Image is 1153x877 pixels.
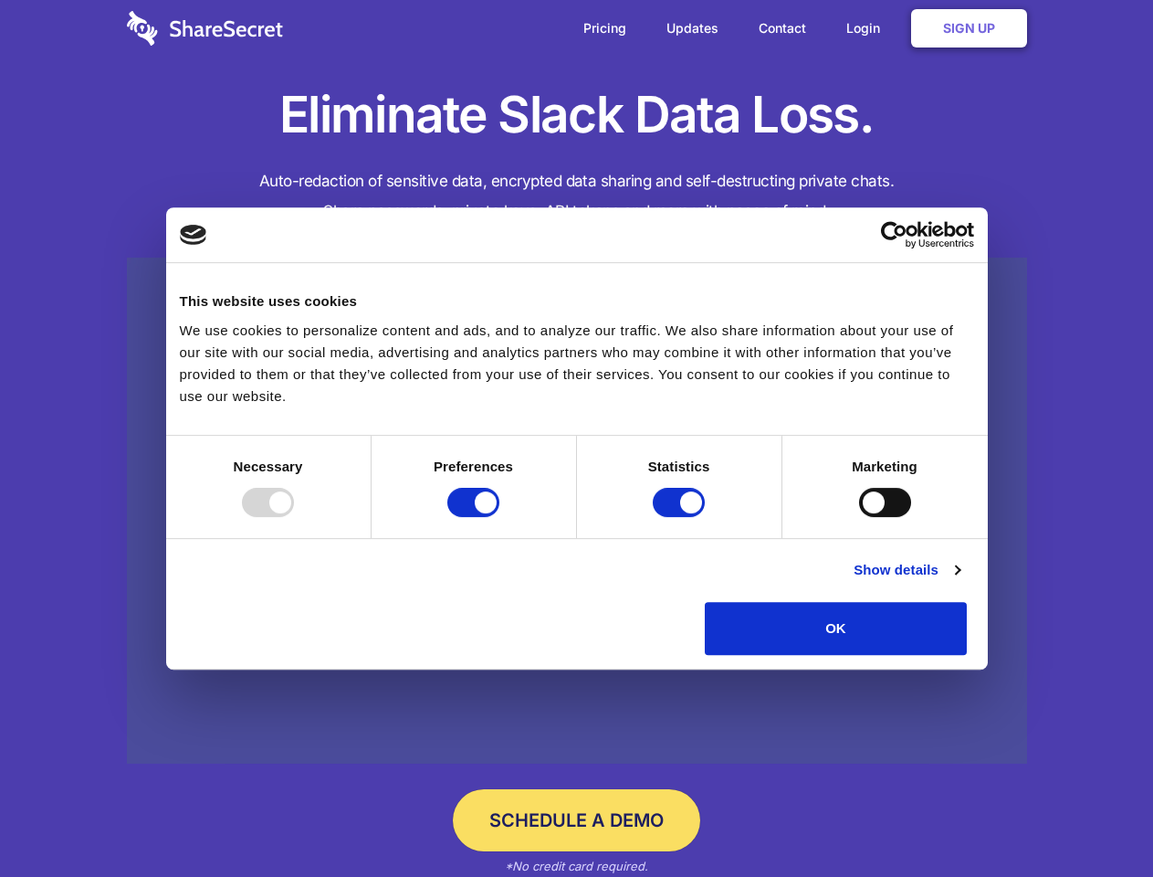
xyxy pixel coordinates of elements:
div: This website uses cookies [180,291,974,312]
a: Wistia video thumbnail [127,258,1027,765]
div: We use cookies to personalize content and ads, and to analyze our traffic. We also share informat... [180,320,974,407]
a: Sign Up [911,9,1027,48]
img: logo [180,225,207,245]
a: Usercentrics Cookiebot - opens in a new window [814,221,974,248]
strong: Statistics [648,459,710,474]
a: Show details [854,559,959,581]
h1: Eliminate Slack Data Loss. [127,82,1027,148]
img: logo-wordmark-white-trans-d4663122ce5f474addd5e946df7df03e33cb6a1c49d2221995e7729f52c070b2.svg [127,11,283,46]
strong: Marketing [852,459,917,474]
strong: Preferences [434,459,513,474]
em: *No credit card required. [505,859,648,873]
button: OK [705,602,967,655]
a: Schedule a Demo [453,789,700,851]
h4: Auto-redaction of sensitive data, encrypted data sharing and self-destructing private chats. Shar... [127,166,1027,227]
strong: Necessary [234,459,303,474]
